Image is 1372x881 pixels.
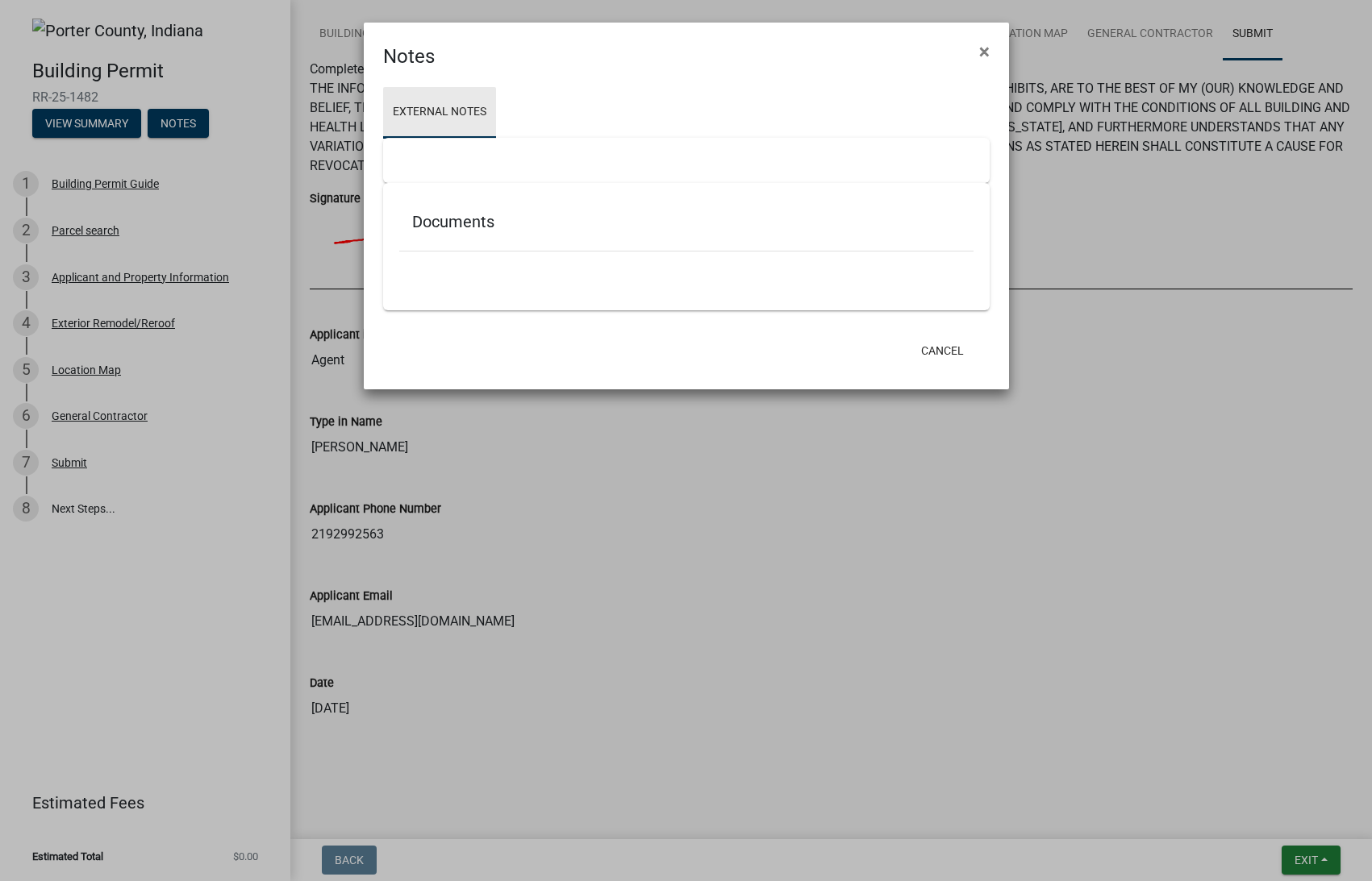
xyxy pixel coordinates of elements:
a: External Notes [383,87,496,139]
button: Cancel [908,336,977,365]
h4: Notes [383,42,435,71]
span: × [979,40,990,63]
button: Close [966,29,1003,74]
h5: Documents [412,212,961,231]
